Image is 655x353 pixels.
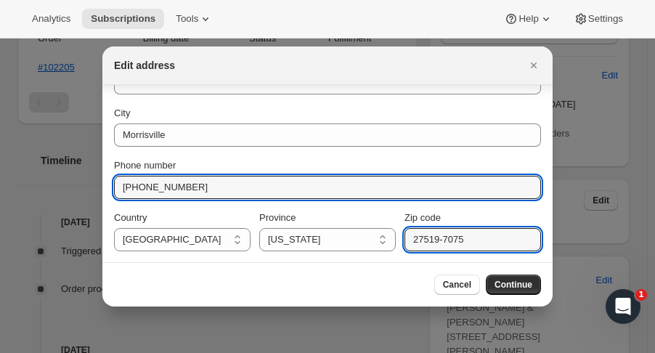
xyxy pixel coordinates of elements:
span: Settings [588,13,623,25]
span: Tools [176,13,198,25]
button: Continue [486,275,541,295]
span: Continue [495,279,532,291]
h2: Edit address [114,58,175,73]
button: Subscriptions [82,9,164,29]
span: 1 [635,289,647,301]
span: Zip code [404,212,441,223]
span: Province [259,212,296,223]
button: Cancel [434,275,480,295]
span: Country [114,212,147,223]
button: Analytics [23,9,79,29]
iframe: Intercom live chat [606,289,640,324]
button: Tools [167,9,221,29]
span: Subscriptions [91,13,155,25]
span: Analytics [32,13,70,25]
span: Cancel [443,279,471,291]
span: Help [518,13,538,25]
button: Close [524,55,544,76]
span: Phone number [114,160,176,171]
span: City [114,107,130,118]
button: Help [495,9,561,29]
button: Settings [565,9,632,29]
